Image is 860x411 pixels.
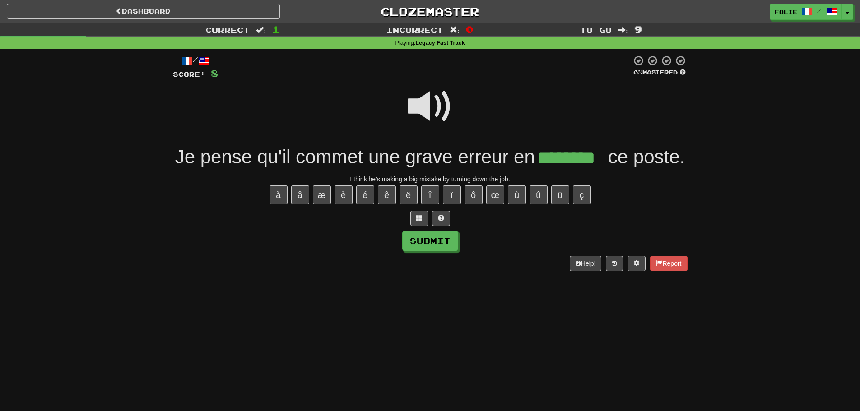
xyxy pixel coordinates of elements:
button: è [335,185,353,204]
span: Score: [173,70,205,78]
span: / [817,7,822,14]
button: ù [508,185,526,204]
span: folie [775,8,797,16]
strong: Legacy Fast Track [415,40,465,46]
button: ç [573,185,591,204]
button: ô [465,185,483,204]
button: é [356,185,374,204]
button: Switch sentence to multiple choice alt+p [410,211,428,226]
button: Submit [402,231,458,251]
span: 9 [634,24,642,35]
span: To go [580,25,612,34]
span: : [450,26,460,34]
span: 0 % [633,69,642,76]
button: â [291,185,309,204]
a: Clozemaster [293,4,567,19]
a: Dashboard [7,4,280,19]
a: folie / [770,4,842,20]
button: î [421,185,439,204]
span: 8 [211,67,218,79]
div: I think he's making a big mistake by turning down the job. [173,175,688,184]
button: Single letter hint - you only get 1 per sentence and score half the points! alt+h [432,211,450,226]
button: à [270,185,288,204]
button: ü [551,185,569,204]
button: ï [443,185,461,204]
button: Help! [570,256,602,271]
button: ê [378,185,396,204]
div: / [173,55,218,66]
span: Incorrect [386,25,443,34]
span: 1 [272,24,280,35]
span: Correct [205,25,250,34]
span: : [256,26,266,34]
button: û [530,185,548,204]
button: œ [486,185,504,204]
span: ce poste. [608,146,685,167]
div: Mastered [632,69,688,77]
span: : [618,26,628,34]
button: Round history (alt+y) [606,256,623,271]
span: Je pense qu'il commet une grave erreur en [175,146,535,167]
button: æ [313,185,331,204]
button: ë [400,185,418,204]
button: Report [650,256,687,271]
span: 0 [466,24,474,35]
